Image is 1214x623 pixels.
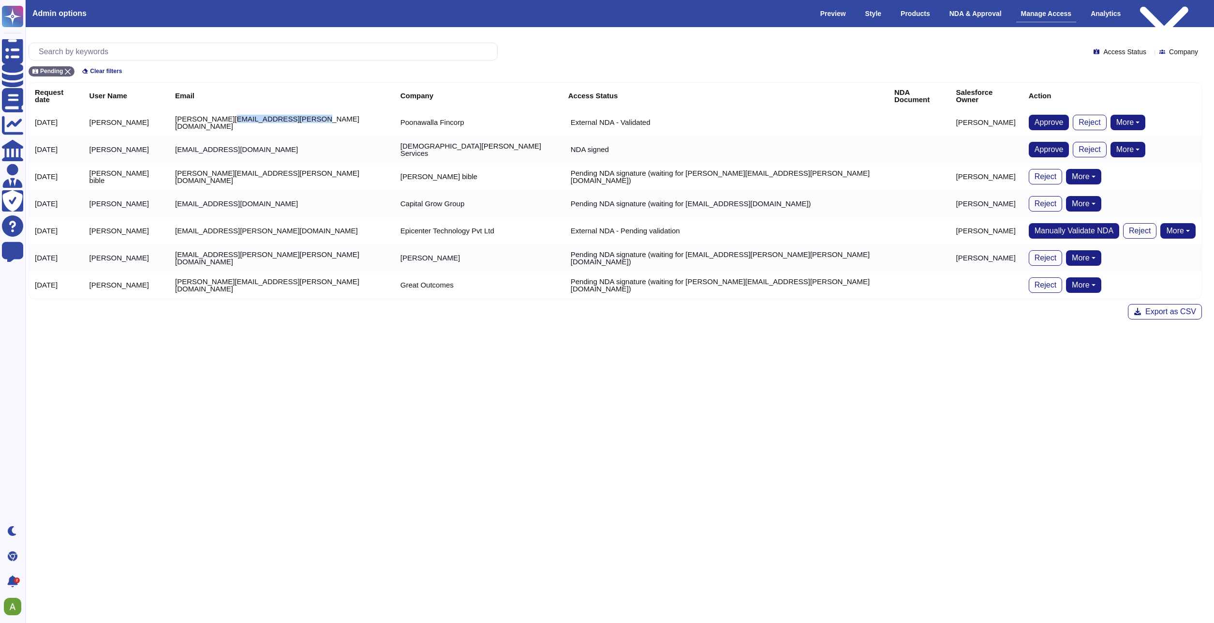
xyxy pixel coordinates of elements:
[1110,142,1146,157] button: More
[1029,169,1062,184] button: Reject
[571,169,883,184] p: Pending NDA signature (waiting for [PERSON_NAME][EMAIL_ADDRESS][PERSON_NAME][DOMAIN_NAME])
[950,244,1023,272] td: [PERSON_NAME]
[950,217,1023,244] td: [PERSON_NAME]
[1128,304,1202,319] button: Export as CSV
[395,136,563,163] td: [DEMOGRAPHIC_DATA][PERSON_NAME] Services
[1066,169,1101,184] button: More
[169,83,395,109] th: Email
[1035,227,1113,235] span: Manually Validate NDA
[896,5,935,22] div: Products
[29,217,84,244] td: [DATE]
[29,190,84,217] td: [DATE]
[571,146,609,153] p: NDA signed
[84,136,169,163] td: [PERSON_NAME]
[395,190,563,217] td: Capital Grow Group
[1029,223,1119,239] button: Manually Validate NDA
[29,244,84,272] td: [DATE]
[1066,196,1101,212] button: More
[84,109,169,136] td: [PERSON_NAME]
[169,217,395,244] td: [EMAIL_ADDRESS][PERSON_NAME][DOMAIN_NAME]
[34,43,497,60] input: Search by keywords
[1079,119,1100,126] span: Reject
[1123,223,1156,239] button: Reject
[1035,146,1064,153] span: Approve
[1029,250,1062,266] button: Reject
[950,109,1023,136] td: [PERSON_NAME]
[1145,308,1196,316] span: Export as CSV
[395,109,563,136] td: Poonawalla Fincorp
[1160,223,1196,239] button: More
[395,163,563,190] td: [PERSON_NAME] bible
[29,163,84,190] td: [DATE]
[1073,142,1106,157] button: Reject
[1035,281,1056,289] span: Reject
[1035,254,1056,262] span: Reject
[29,272,84,299] td: [DATE]
[1066,250,1101,266] button: More
[815,5,851,22] div: Preview
[1110,115,1146,130] button: More
[1086,5,1125,22] div: Analytics
[29,136,84,163] td: [DATE]
[1079,146,1100,153] span: Reject
[4,598,21,615] img: user
[571,200,811,207] p: Pending NDA signature (waiting for [EMAIL_ADDRESS][DOMAIN_NAME])
[169,109,395,136] td: [PERSON_NAME][EMAIL_ADDRESS][PERSON_NAME][DOMAIN_NAME]
[395,272,563,299] td: Great Outcomes
[40,68,63,74] span: Pending
[1023,83,1201,109] th: Action
[1029,196,1062,212] button: Reject
[169,190,395,217] td: [EMAIL_ADDRESS][DOMAIN_NAME]
[571,278,883,292] p: Pending NDA signature (waiting for [PERSON_NAME][EMAIL_ADDRESS][PERSON_NAME][DOMAIN_NAME])
[14,577,20,583] div: 2
[84,272,169,299] td: [PERSON_NAME]
[169,136,395,163] td: [EMAIL_ADDRESS][DOMAIN_NAME]
[950,190,1023,217] td: [PERSON_NAME]
[571,251,883,265] p: Pending NDA signature (waiting for [EMAIL_ADDRESS][PERSON_NAME][PERSON_NAME][DOMAIN_NAME])
[1129,227,1151,235] span: Reject
[563,83,888,109] th: Access Status
[888,83,950,109] th: NDA Document
[571,119,651,126] p: External NDA - Validated
[571,227,680,234] p: External NDA - Pending validation
[2,596,28,617] button: user
[1066,277,1101,293] button: More
[1035,173,1056,181] span: Reject
[860,5,886,22] div: Style
[84,163,169,190] td: [PERSON_NAME] bible
[1029,277,1062,293] button: Reject
[84,217,169,244] td: [PERSON_NAME]
[84,190,169,217] td: [PERSON_NAME]
[1029,115,1069,130] button: Approve
[84,83,169,109] th: User Name
[395,217,563,244] td: Epicenter Technology Pvt Ltd
[1016,5,1077,22] div: Manage Access
[1103,48,1146,55] span: Access Status
[169,163,395,190] td: [PERSON_NAME][EMAIL_ADDRESS][PERSON_NAME][DOMAIN_NAME]
[1035,119,1064,126] span: Approve
[395,83,563,109] th: Company
[169,272,395,299] td: [PERSON_NAME][EMAIL_ADDRESS][PERSON_NAME][DOMAIN_NAME]
[945,5,1007,22] div: NDA & Approval
[950,163,1023,190] td: [PERSON_NAME]
[395,244,563,272] td: [PERSON_NAME]
[1035,200,1056,208] span: Reject
[950,83,1023,109] th: Salesforce Owner
[1029,142,1069,157] button: Approve
[29,83,84,109] th: Request date
[169,244,395,272] td: [EMAIL_ADDRESS][PERSON_NAME][PERSON_NAME][DOMAIN_NAME]
[1073,115,1106,130] button: Reject
[29,109,84,136] td: [DATE]
[90,68,122,74] span: Clear filters
[1169,48,1198,55] span: Company
[84,244,169,272] td: [PERSON_NAME]
[32,9,87,18] h3: Admin options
